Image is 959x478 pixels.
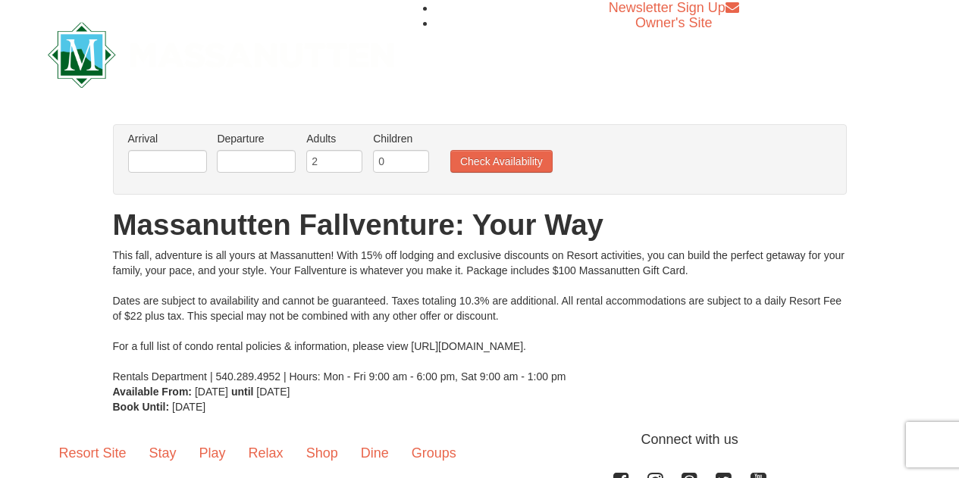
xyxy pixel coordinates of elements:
button: Check Availability [450,150,553,173]
p: Connect with us [48,430,912,450]
label: Departure [217,131,296,146]
span: [DATE] [256,386,290,398]
a: Dine [349,430,400,476]
h1: Massanutten Fallventure: Your Way [113,210,847,240]
span: [DATE] [195,386,228,398]
a: Shop [295,430,349,476]
strong: until [231,386,254,398]
strong: Book Until: [113,401,170,413]
div: This fall, adventure is all yours at Massanutten! With 15% off lodging and exclusive discounts on... [113,248,847,384]
label: Arrival [128,131,207,146]
a: Groups [400,430,468,476]
a: Stay [138,430,188,476]
a: Owner's Site [635,15,712,30]
a: Relax [237,430,295,476]
a: Play [188,430,237,476]
label: Children [373,131,429,146]
span: [DATE] [172,401,205,413]
a: Massanutten Resort [48,35,395,70]
strong: Available From: [113,386,193,398]
a: Resort Site [48,430,138,476]
label: Adults [306,131,362,146]
img: Massanutten Resort Logo [48,22,395,88]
